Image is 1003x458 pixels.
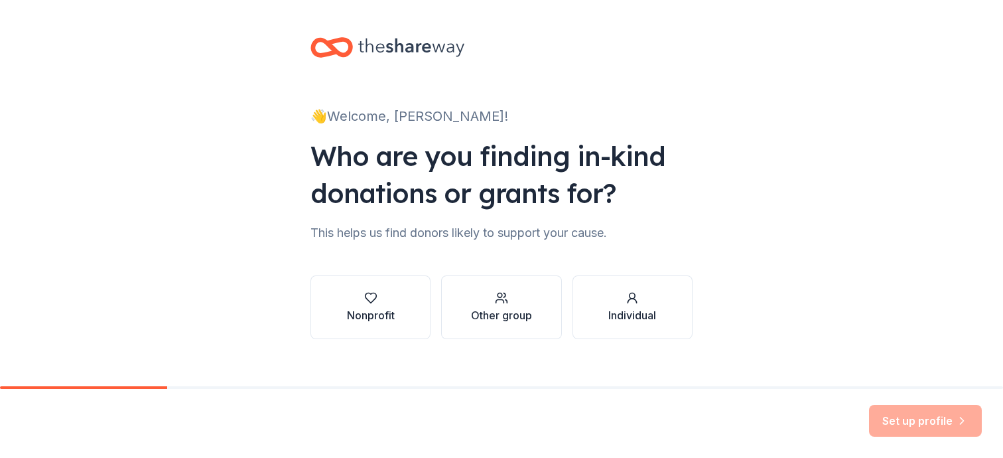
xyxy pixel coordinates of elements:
[471,307,532,323] div: Other group
[310,275,431,339] button: Nonprofit
[310,222,693,244] div: This helps us find donors likely to support your cause.
[608,307,656,323] div: Individual
[310,106,693,127] div: 👋 Welcome, [PERSON_NAME]!
[347,307,395,323] div: Nonprofit
[310,137,693,212] div: Who are you finding in-kind donations or grants for?
[572,275,693,339] button: Individual
[441,275,561,339] button: Other group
